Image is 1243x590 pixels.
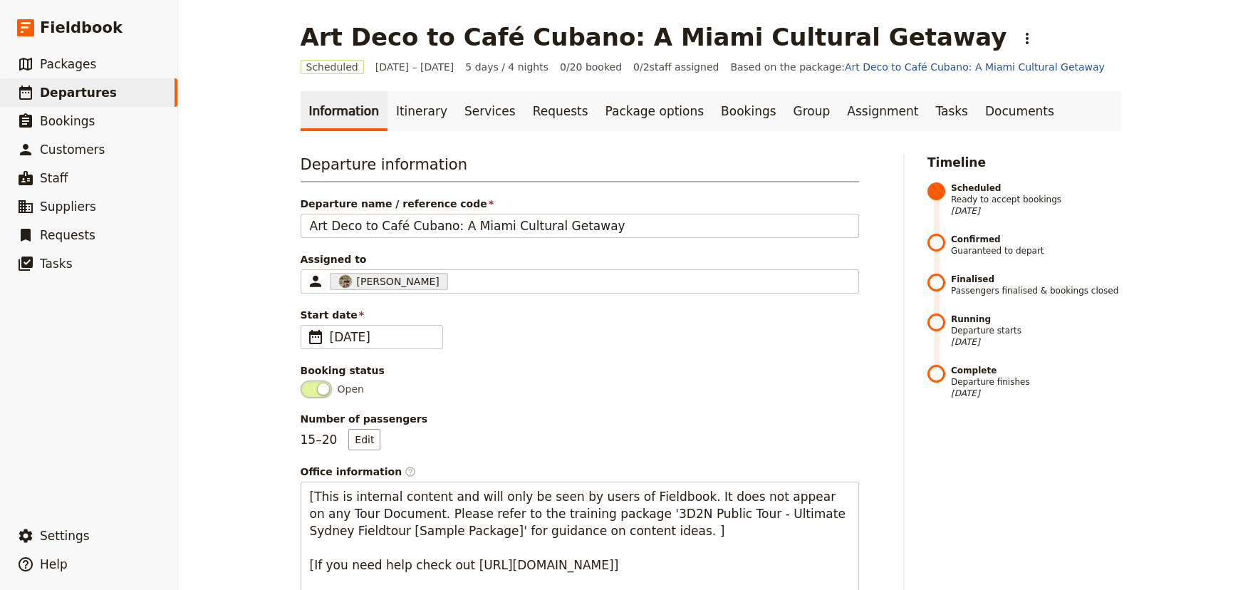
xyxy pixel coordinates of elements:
[40,228,95,242] span: Requests
[951,234,1121,257] span: Guaranteed to depart
[560,60,622,74] span: 0/20 booked
[40,114,95,128] span: Bookings
[951,365,1121,399] span: Departure finishes
[951,336,1121,348] span: [DATE]
[951,274,1121,285] strong: Finalised
[951,314,1121,348] span: Departure starts
[465,60,548,74] span: 5 days / 4 nights
[388,91,456,131] a: Itinerary
[977,91,1063,131] a: Documents
[951,182,1121,217] span: Ready to accept bookings
[730,60,1105,74] span: Based on the package:
[951,205,1121,217] span: [DATE]
[951,182,1121,194] strong: Scheduled
[301,214,859,238] input: Departure name / reference code
[301,429,381,450] p: 15 – 20
[301,91,388,131] a: Information
[951,365,1121,376] strong: Complete
[301,252,859,266] span: Assigned to
[307,328,324,346] span: ​
[951,274,1121,296] span: Passengers finalised & bookings closed
[405,466,416,477] span: ​
[838,91,927,131] a: Assignment
[357,274,440,289] span: [PERSON_NAME]
[40,557,68,571] span: Help
[927,154,1121,171] h2: Timeline
[40,200,96,214] span: Suppliers
[451,273,454,290] input: Assigned toProfile[PERSON_NAME]Clear input
[951,314,1121,325] strong: Running
[301,465,859,479] span: Office information
[633,60,719,74] span: 0 / 2 staff assigned
[40,143,105,157] span: Customers
[597,91,712,131] a: Package options
[785,91,839,131] a: Group
[301,412,859,426] span: Number of passengers
[456,91,524,131] a: Services
[375,60,454,74] span: [DATE] – [DATE]
[301,308,859,322] span: Start date
[301,197,859,211] span: Departure name / reference code
[845,61,1105,73] a: Art Deco to Café Cubano: A Miami Cultural Getaway
[951,234,1121,245] strong: Confirmed
[1015,26,1039,51] button: Actions
[338,274,353,289] img: Profile
[330,328,434,346] span: [DATE]
[927,91,977,131] a: Tasks
[40,257,73,271] span: Tasks
[301,363,859,378] div: Booking status
[40,171,68,185] span: Staff
[951,388,1121,399] span: [DATE]
[301,23,1007,51] h1: Art Deco to Café Cubano: A Miami Cultural Getaway
[40,86,117,100] span: Departures
[301,154,859,182] h3: Departure information
[712,91,784,131] a: Bookings
[40,529,90,543] span: Settings
[40,17,123,38] span: Fieldbook
[338,382,364,396] span: Open
[348,429,380,450] button: Number of passengers15–20
[301,60,364,74] span: Scheduled
[524,91,597,131] a: Requests
[40,57,96,71] span: Packages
